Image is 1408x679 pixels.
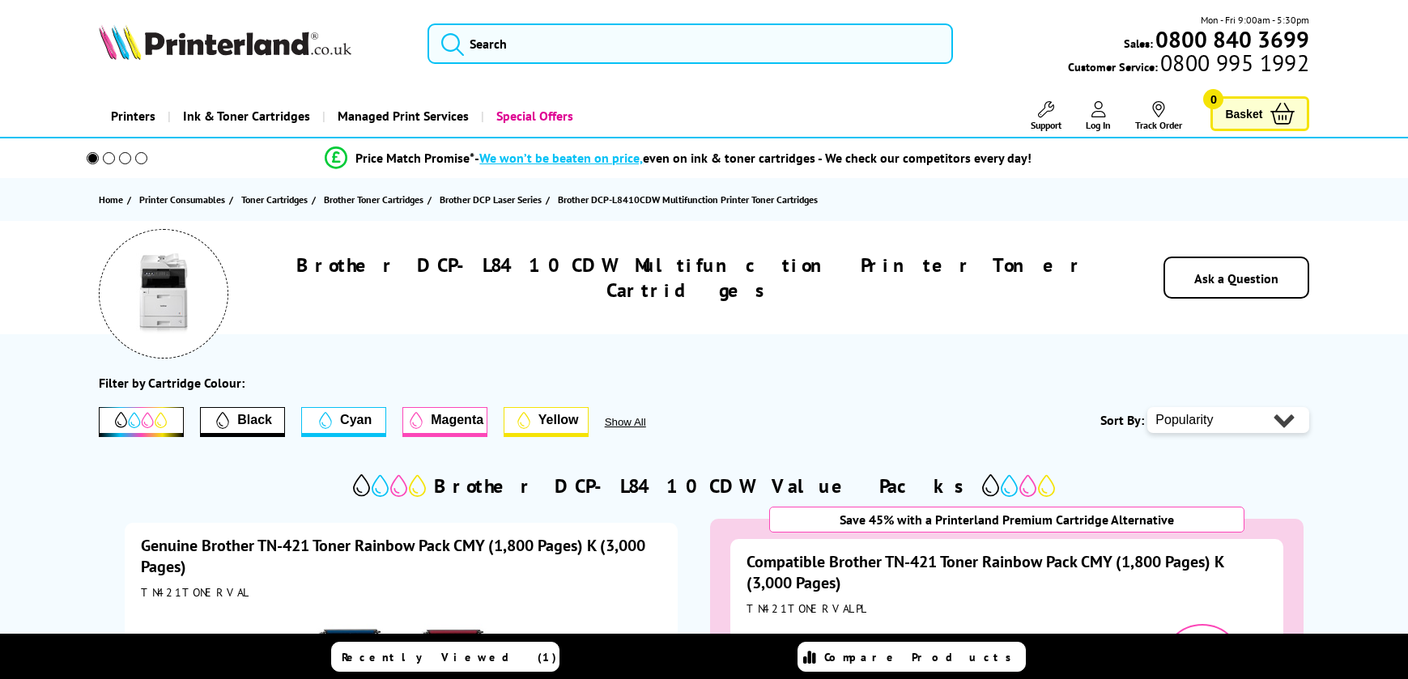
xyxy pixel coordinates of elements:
[99,375,245,391] div: Filter by Cartridge Colour:
[1225,103,1262,125] span: Basket
[824,650,1020,664] span: Compare Products
[278,253,1104,303] h1: Brother DCP-L8410CDW Multifunction Printer Toner Cartridges
[355,150,474,166] span: Price Match Promise*
[1031,119,1061,131] span: Support
[504,407,589,437] button: Yellow
[241,191,312,208] a: Toner Cartridges
[1100,412,1144,428] span: Sort By:
[324,191,428,208] a: Brother Toner Cartridges
[241,191,308,208] span: Toner Cartridges
[1086,101,1111,131] a: Log In
[123,253,204,334] img: Brother DCP-L8410CDW Multifunction Printer Toner Cartridges
[141,585,661,600] div: TN421TONERVAL
[538,413,579,427] span: Yellow
[1201,12,1309,28] span: Mon - Fri 9:00am - 5:30pm
[605,416,690,428] button: Show All
[1086,119,1111,131] span: Log In
[99,95,168,137] a: Printers
[434,473,974,499] h2: Brother DCP-L8410CDW Value Packs
[747,601,1267,616] div: TN421TONERVALPL
[558,193,818,206] span: Brother DCP-L8410CDW Multifunction Printer Toner Cartridges
[440,191,546,208] a: Brother DCP Laser Series
[139,191,225,208] span: Printer Consumables
[168,95,322,137] a: Ink & Toner Cartridges
[1135,101,1182,131] a: Track Order
[1031,101,1061,131] a: Support
[431,413,483,427] span: Magenta
[1155,24,1309,54] b: 0800 840 3699
[301,407,386,437] button: Cyan
[1158,55,1309,70] span: 0800 995 1992
[139,191,229,208] a: Printer Consumables
[474,150,1032,166] div: - even on ink & toner cartridges - We check our competitors every day!
[200,407,285,437] button: Filter by Black
[1194,270,1278,286] a: Ask a Question
[1153,32,1309,47] a: 0800 840 3699
[440,191,542,208] span: Brother DCP Laser Series
[1210,96,1309,131] a: Basket 0
[769,507,1244,533] div: Save 45% with a Printerland Premium Cartridge Alternative
[324,191,423,208] span: Brother Toner Cartridges
[1068,55,1309,74] span: Customer Service:
[342,650,557,664] span: Recently Viewed (1)
[99,191,127,208] a: Home
[65,144,1293,172] li: modal_Promise
[481,95,585,137] a: Special Offers
[99,24,351,60] img: Printerland Logo
[747,551,1223,593] a: Compatible Brother TN-421 Toner Rainbow Pack CMY (1,800 Pages) K (3,000 Pages)
[331,642,559,672] a: Recently Viewed (1)
[141,535,645,577] a: Genuine Brother TN-421 Toner Rainbow Pack CMY (1,800 Pages) K (3,000 Pages)
[479,150,643,166] span: We won’t be beaten on price,
[798,642,1026,672] a: Compare Products
[1203,89,1223,109] span: 0
[1124,36,1153,51] span: Sales:
[340,413,372,427] span: Cyan
[237,413,272,427] span: Black
[402,407,487,437] button: Magenta
[183,95,310,137] span: Ink & Toner Cartridges
[99,24,407,63] a: Printerland Logo
[322,95,481,137] a: Managed Print Services
[428,23,954,64] input: Search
